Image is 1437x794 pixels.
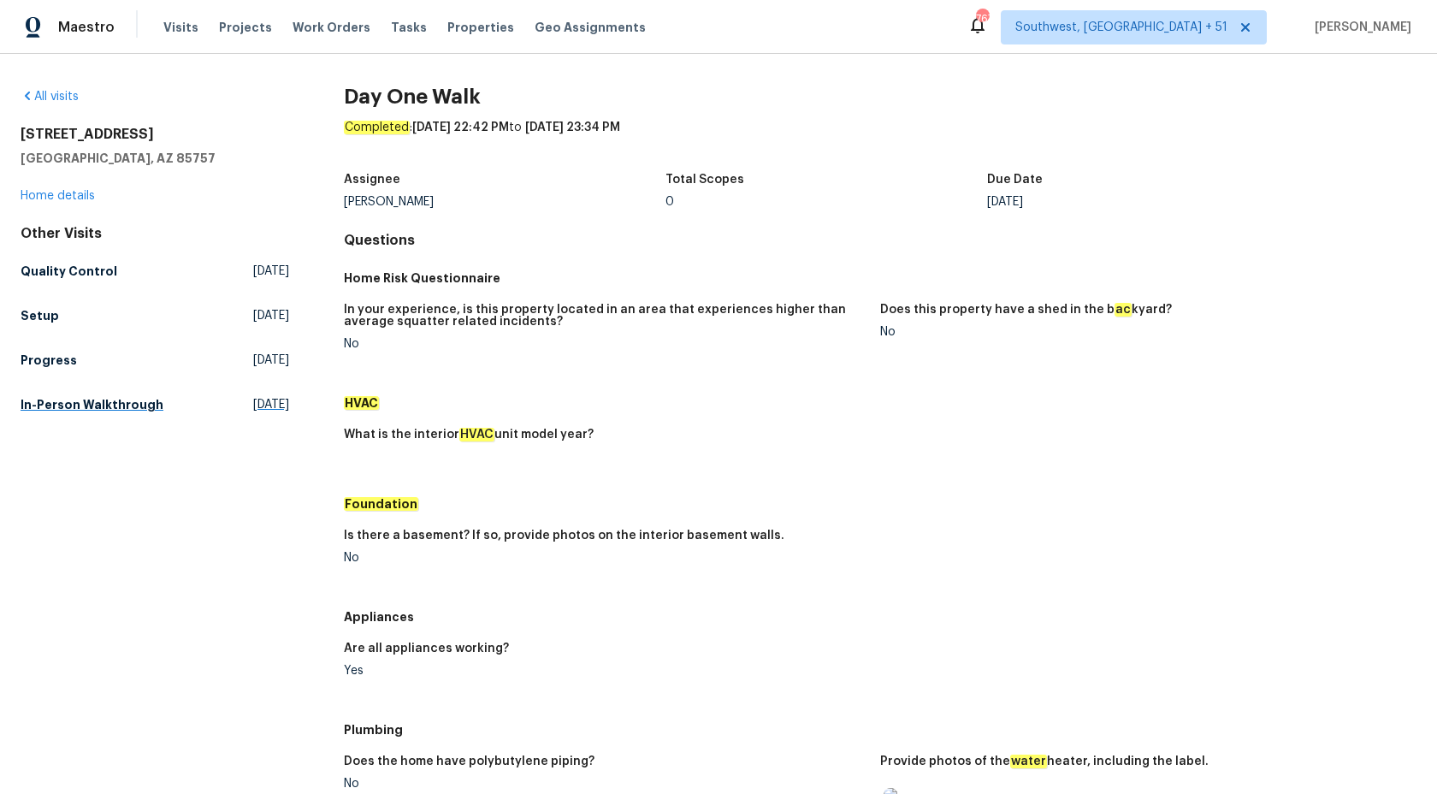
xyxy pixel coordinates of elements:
h5: What is the interior unit model year? [344,429,594,441]
div: : to [344,119,1416,163]
div: [PERSON_NAME] [344,196,665,208]
h2: [STREET_ADDRESS] [21,126,289,143]
h5: [GEOGRAPHIC_DATA], AZ 85757 [21,150,289,167]
div: No [344,552,866,564]
div: Yes [344,665,866,677]
div: [DATE] [987,196,1309,208]
a: Quality Control[DATE] [21,256,289,287]
div: 767 [976,10,988,27]
h5: Home Risk Questionnaire [344,270,1416,287]
em: HVAC [344,396,379,410]
span: [DATE] [253,263,289,280]
h4: Questions [344,232,1416,249]
h5: Provide photos of the heater, including the label. [880,755,1209,767]
span: [DATE] [253,307,289,324]
span: [DATE] [253,352,289,369]
a: Setup[DATE] [21,300,289,331]
span: Southwest, [GEOGRAPHIC_DATA] + 51 [1015,19,1227,36]
em: water [1010,755,1047,768]
h5: In-Person Walkthrough [21,396,163,413]
em: Foundation [344,497,418,511]
span: Tasks [391,21,427,33]
h5: In your experience, is this property located in an area that experiences higher than average squa... [344,304,866,328]
em: Completed [344,121,410,134]
h5: Assignee [344,174,400,186]
a: All visits [21,91,79,103]
h5: Progress [21,352,77,369]
span: [DATE] 22:42 PM [412,121,509,133]
span: [DATE] 23:34 PM [525,121,620,133]
a: Progress[DATE] [21,345,289,376]
em: HVAC [459,428,494,441]
span: [DATE] [253,396,289,413]
div: 0 [665,196,987,208]
h5: Quality Control [21,263,117,280]
div: No [344,338,866,350]
h5: Appliances [344,608,1416,625]
a: Home details [21,190,95,202]
h5: Total Scopes [665,174,744,186]
span: Properties [447,19,514,36]
div: Other Visits [21,225,289,242]
h5: Does the home have polybutylene piping? [344,755,594,767]
span: Maestro [58,19,115,36]
div: No [344,778,866,790]
span: Visits [163,19,198,36]
span: Work Orders [293,19,370,36]
span: Geo Assignments [535,19,646,36]
h5: Due Date [987,174,1043,186]
h5: Is there a basement? If so, provide photos on the interior basement walls. [344,530,784,542]
span: Projects [219,19,272,36]
h5: Does this property have a shed in the b kyard? [880,304,1172,316]
div: No [880,326,1403,338]
h5: Plumbing [344,721,1416,738]
h2: Day One Walk [344,88,1416,105]
a: In-Person Walkthrough[DATE] [21,389,289,420]
span: [PERSON_NAME] [1308,19,1411,36]
h5: Setup [21,307,59,324]
em: ac [1115,303,1132,317]
h5: Are all appliances working? [344,643,509,655]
